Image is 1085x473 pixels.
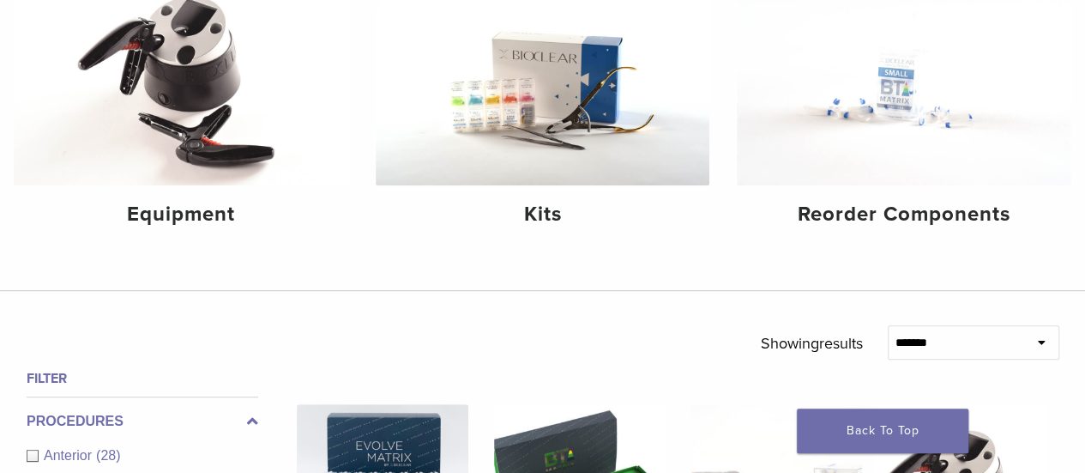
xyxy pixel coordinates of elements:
h4: Equipment [27,199,335,230]
label: Procedures [27,411,258,432]
span: (28) [96,448,120,463]
p: Showing results [760,325,862,361]
h4: Kits [389,199,696,230]
h4: Filter [27,368,258,389]
h4: Reorder Components [750,199,1058,230]
span: Anterior [44,448,96,463]
a: Back To Top [797,409,968,453]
